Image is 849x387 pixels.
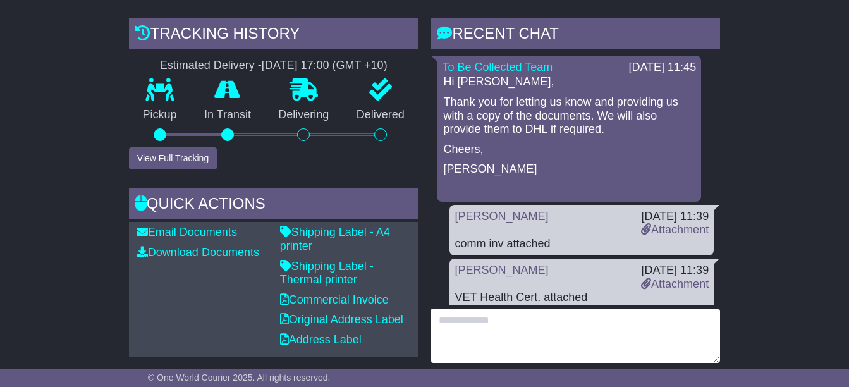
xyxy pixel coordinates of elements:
[280,333,362,346] a: Address Label
[455,264,548,276] a: [PERSON_NAME]
[129,188,418,223] div: Quick Actions
[137,246,259,259] a: Download Documents
[280,293,389,306] a: Commercial Invoice
[280,226,390,252] a: Shipping Label - A4 printer
[148,372,331,383] span: © One World Courier 2025. All rights reserved.
[443,163,695,176] p: [PERSON_NAME]
[443,75,695,89] p: Hi [PERSON_NAME],
[280,313,403,326] a: Original Address Label
[343,108,418,122] p: Delivered
[431,18,720,52] div: RECENT CHAT
[455,237,709,251] div: comm inv attached
[442,61,553,73] a: To Be Collected Team
[641,223,709,236] a: Attachment
[455,291,709,305] div: VET Health Cert. attached
[129,147,217,169] button: View Full Tracking
[262,59,388,73] div: [DATE] 17:00 (GMT +10)
[641,278,709,290] a: Attachment
[443,95,695,137] p: Thank you for letting us know and providing us with a copy of the documents. We will also provide...
[129,18,418,52] div: Tracking history
[137,226,237,238] a: Email Documents
[129,108,190,122] p: Pickup
[280,260,374,286] a: Shipping Label - Thermal printer
[641,210,709,224] div: [DATE] 11:39
[129,59,418,73] div: Estimated Delivery -
[265,108,343,122] p: Delivering
[455,210,548,223] a: [PERSON_NAME]
[443,143,695,157] p: Cheers,
[628,61,696,75] div: [DATE] 11:45
[190,108,264,122] p: In Transit
[641,264,709,278] div: [DATE] 11:39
